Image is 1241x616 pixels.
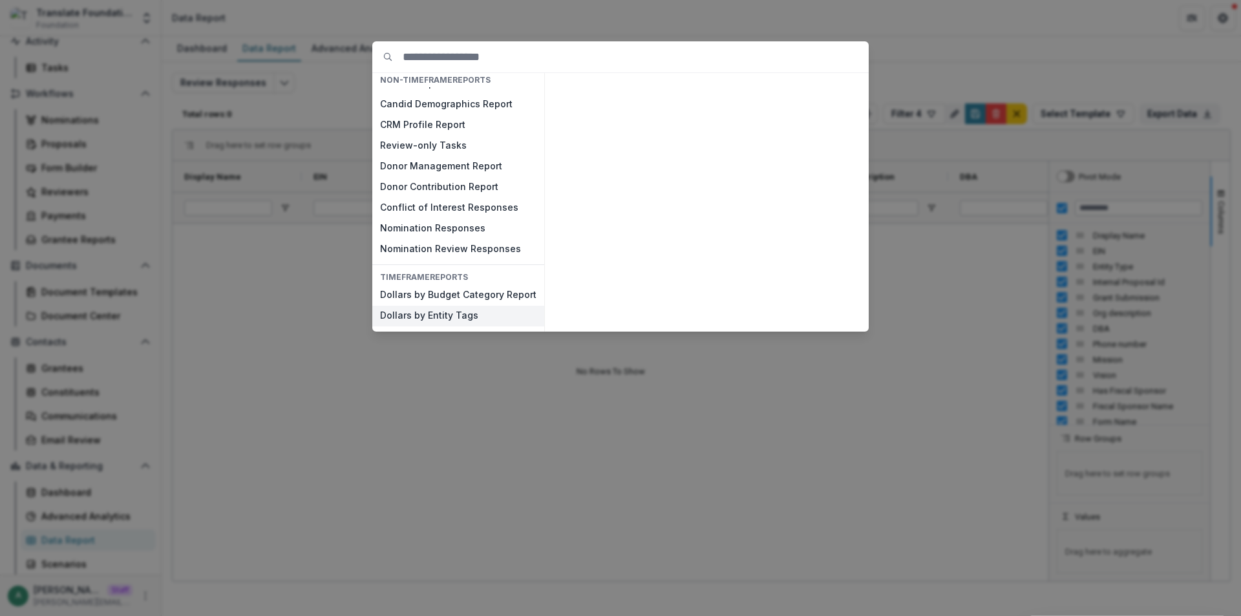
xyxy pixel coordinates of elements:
button: Review-only Tasks [372,135,544,156]
button: Dollars by Budget Category Report [372,285,544,306]
h4: NON-TIMEFRAME Reports [372,73,544,87]
button: Candid Demographics Report [372,94,544,114]
button: Dollars by Entity Tags [372,306,544,326]
button: Nomination Responses [372,218,544,239]
button: Nomination Review Responses [372,239,544,259]
button: Donor Management Report [372,156,544,176]
button: Donor Contribution Report [372,176,544,197]
h4: TIMEFRAME Reports [372,270,544,284]
button: CRM Profile Report [372,114,544,135]
button: Conflict of Interest Responses [372,197,544,218]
